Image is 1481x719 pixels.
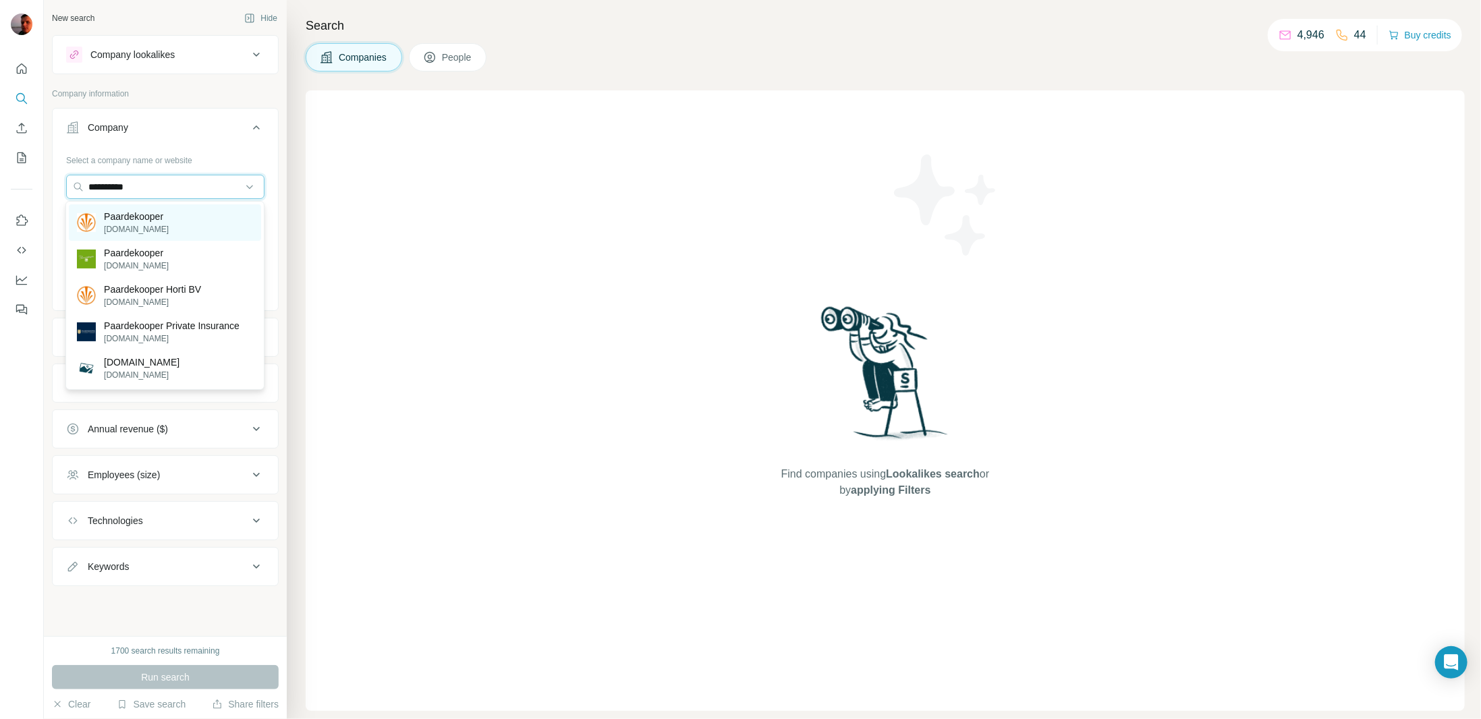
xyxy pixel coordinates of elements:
div: Company [88,121,128,134]
button: Keywords [53,550,278,583]
div: Annual revenue ($) [88,422,168,436]
button: HQ location [53,367,278,399]
button: Company [53,111,278,149]
div: Keywords [88,560,129,573]
button: Use Surfe API [11,238,32,262]
p: Paardekooper Private Insurance [104,319,240,333]
span: Companies [339,51,388,64]
p: Paardekooper Horti BV [104,283,201,296]
div: Open Intercom Messenger [1435,646,1468,679]
button: Use Surfe on LinkedIn [11,208,32,233]
button: Save search [117,697,186,711]
button: Search [11,86,32,111]
button: Quick start [11,57,32,81]
img: Paardekooper [77,250,96,268]
div: 1700 search results remaining [111,645,220,657]
div: New search [52,12,94,24]
button: Dashboard [11,268,32,292]
p: [DOMAIN_NAME] [104,296,201,308]
p: Paardekooper [104,210,169,223]
p: 44 [1354,27,1366,43]
button: Annual revenue ($) [53,413,278,445]
img: Surfe Illustration - Woman searching with binoculars [815,303,955,453]
button: Feedback [11,297,32,322]
img: Avatar [11,13,32,35]
p: Company information [52,88,279,100]
p: [DOMAIN_NAME] [104,355,179,369]
p: [DOMAIN_NAME] [104,333,240,345]
img: paardekooper.fr [77,359,96,378]
div: Select a company name or website [66,149,264,167]
button: Company lookalikes [53,38,278,71]
button: Technologies [53,505,278,537]
button: My lists [11,146,32,170]
div: Company lookalikes [90,48,175,61]
button: Buy credits [1389,26,1451,45]
div: Technologies [88,514,143,527]
button: Enrich CSV [11,116,32,140]
p: [DOMAIN_NAME] [104,260,169,272]
button: Clear [52,697,90,711]
img: Surfe Illustration - Stars [885,144,1007,266]
button: Share filters [212,697,279,711]
p: 4,946 [1297,27,1324,43]
div: Employees (size) [88,468,160,482]
button: Hide [235,8,287,28]
p: Paardekooper [104,246,169,260]
button: Employees (size) [53,459,278,491]
span: Lookalikes search [886,468,980,480]
span: People [442,51,473,64]
img: Paardekooper [77,213,96,232]
img: Paardekooper Horti BV [77,286,96,305]
span: applying Filters [851,484,930,496]
img: Paardekooper Private Insurance [77,322,96,341]
p: [DOMAIN_NAME] [104,369,179,381]
h4: Search [306,16,1465,35]
span: Find companies using or by [777,466,993,498]
button: Industry [53,321,278,353]
p: [DOMAIN_NAME] [104,223,169,235]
